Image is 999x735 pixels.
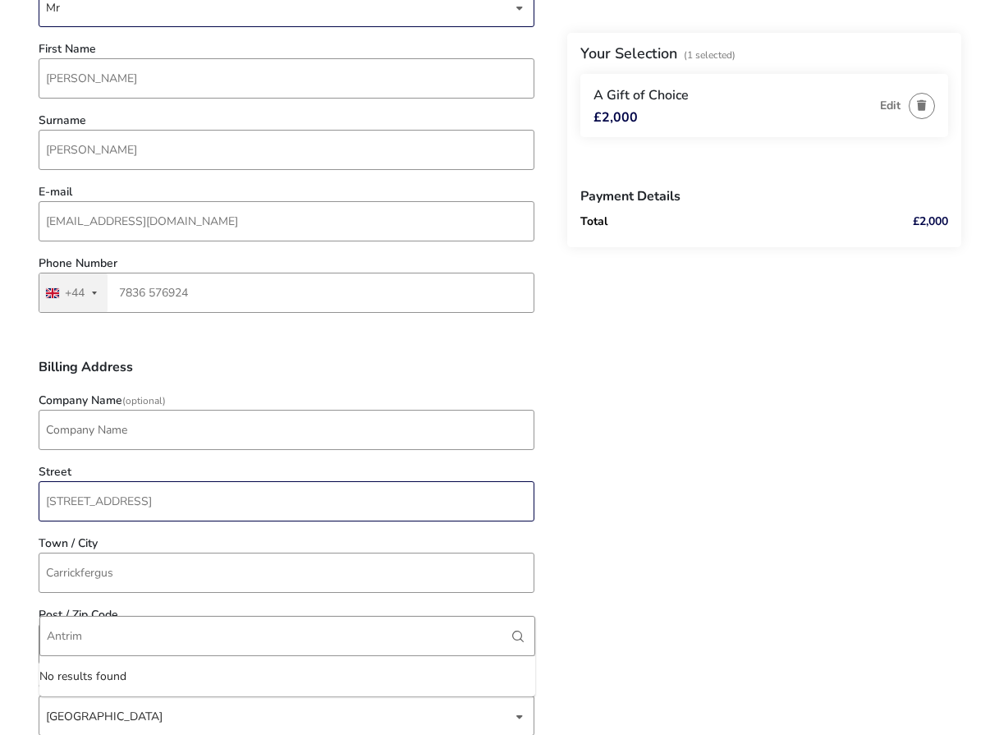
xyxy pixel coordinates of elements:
[39,395,166,407] label: Company Name
[39,466,71,478] label: Street
[39,58,534,99] input: firstName
[65,287,85,299] div: +44
[39,609,118,621] label: Post / Zip Code
[39,410,534,450] input: company
[39,361,534,387] h3: Billing Address
[913,214,948,229] naf-get-fp-price: £2,000
[39,186,72,198] label: E-mail
[39,553,534,593] input: town
[39,709,534,724] p-dropdown: Country
[593,86,689,104] span: A Gift of Choice
[39,538,98,549] label: Town / City
[880,99,900,112] button: Edit
[39,44,96,55] label: First Name
[593,111,638,124] span: £2,000
[684,48,736,62] span: (1 Selected)
[39,273,108,312] button: Selected country
[516,701,524,733] div: dropdown trigger
[580,216,874,227] p: Total
[580,44,677,63] h2: Your Selection
[39,273,534,313] input: Phone Number
[39,201,534,241] input: email
[122,394,166,407] span: (Optional)
[46,696,512,735] span: [object Object]
[39,115,86,126] label: Surname
[39,130,534,170] input: surname
[39,258,117,269] label: Phone Number
[39,481,534,521] input: street
[39,624,534,664] input: post
[39,681,80,692] label: Country
[580,177,948,216] h3: Payment Details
